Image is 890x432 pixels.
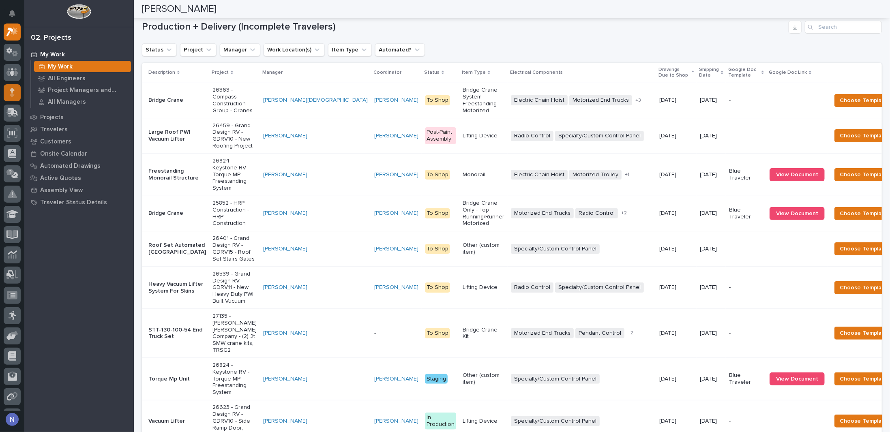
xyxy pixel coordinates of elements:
span: Choose Template [840,244,888,254]
span: View Document [776,172,818,178]
p: Blue Traveler [729,207,763,220]
a: Customers [24,135,134,148]
a: [PERSON_NAME] [263,133,307,139]
a: View Document [770,372,825,385]
div: To Shop [425,95,450,105]
div: 02. Projects [31,34,71,43]
a: Active Quotes [24,172,134,184]
a: Automated Drawings [24,160,134,172]
p: [DATE] [659,374,678,383]
span: Specialty/Custom Control Panel [555,282,644,293]
p: Google Doc Template [728,65,759,80]
p: [DATE] [700,330,723,337]
p: All Managers [48,98,86,106]
a: [PERSON_NAME] [263,418,307,425]
p: Coordinator [373,68,401,77]
button: users-avatar [4,411,21,428]
p: My Work [40,51,65,58]
div: Staging [425,374,448,384]
p: - [374,330,418,337]
img: Workspace Logo [67,4,91,19]
p: 26363 - Compass Construction Group - Cranes [212,87,257,114]
div: In Production [425,413,456,430]
p: [DATE] [659,95,678,104]
button: Project [180,43,217,56]
p: [DATE] [700,284,723,291]
span: + 2 [628,331,633,336]
p: Electrical Components [510,68,563,77]
span: Choose Template [840,283,888,293]
p: Item Type [462,68,486,77]
p: [DATE] [659,131,678,139]
a: All Managers [31,96,134,107]
h1: Production + Delivery (Incomplete Travelers) [142,21,785,33]
span: View Document [776,376,818,382]
span: Radio Control [575,208,618,218]
span: Radio Control [511,282,553,293]
a: View Document [770,168,825,181]
p: - [729,97,763,104]
span: Choose Template [840,96,888,105]
p: [DATE] [659,244,678,252]
span: Specialty/Custom Control Panel [555,131,644,141]
span: Choose Template [840,374,888,384]
p: Bridge Crane [148,210,206,217]
a: [PERSON_NAME] [263,210,307,217]
p: Drawings Due to Shop [658,65,690,80]
span: Choose Template [840,131,888,141]
p: Manager [262,68,283,77]
p: 25852 - HRP Construction - HRP Construction [212,200,257,227]
div: To Shop [425,244,450,254]
p: Blue Traveler [729,372,763,386]
a: My Work [24,48,134,60]
p: Description [148,68,175,77]
h2: [PERSON_NAME] [142,3,217,15]
span: Radio Control [511,131,553,141]
a: Traveler Status Details [24,196,134,208]
a: Assembly View [24,184,134,196]
p: Lifting Device [463,284,504,291]
p: Monorail [463,171,504,178]
p: STT-130-100-54 End Truck Set [148,327,206,340]
p: Blue Traveler [729,168,763,182]
span: Pendant Control [575,328,624,338]
a: All Engineers [31,73,134,84]
p: 26539 - Grand Design RV - GDRV11 - New Heavy Duty PWI Built Vucuum [212,271,257,305]
span: Motorized End Trucks [569,95,632,105]
div: To Shop [425,170,450,180]
div: To Shop [425,282,450,293]
p: - [729,284,763,291]
p: Shipping Date [699,65,719,80]
p: Assembly View [40,187,83,194]
span: + 1 [625,172,629,177]
button: Item Type [328,43,372,56]
span: + 3 [635,98,641,103]
p: All Engineers [48,75,86,82]
p: - [729,418,763,425]
a: [PERSON_NAME] [374,376,418,383]
a: [PERSON_NAME] [263,330,307,337]
p: - [729,246,763,252]
p: 26459 - Grand Design RV - GDRV10 - New Roofing Project [212,122,257,150]
p: [DATE] [700,133,723,139]
p: [DATE] [700,171,723,178]
a: [PERSON_NAME] [374,246,418,252]
p: Torque Mp Unit [148,376,206,383]
span: Motorized Trolley [569,170,622,180]
a: [PERSON_NAME] [263,284,307,291]
div: Notifications [10,10,21,23]
p: Status [424,68,440,77]
p: [DATE] [700,418,723,425]
p: Other (custom item) [463,242,504,256]
p: [DATE] [700,97,723,104]
p: Bridge Crane [148,97,206,104]
span: + 2 [621,211,627,216]
a: [PERSON_NAME] [374,210,418,217]
button: Automated? [375,43,425,56]
p: Heavy Vacuum Lifter System For Skins [148,281,206,295]
span: Choose Template [840,328,888,338]
div: To Shop [425,328,450,338]
span: Specialty/Custom Control Panel [511,374,600,384]
a: [PERSON_NAME] [374,97,418,104]
a: Onsite Calendar [24,148,134,160]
